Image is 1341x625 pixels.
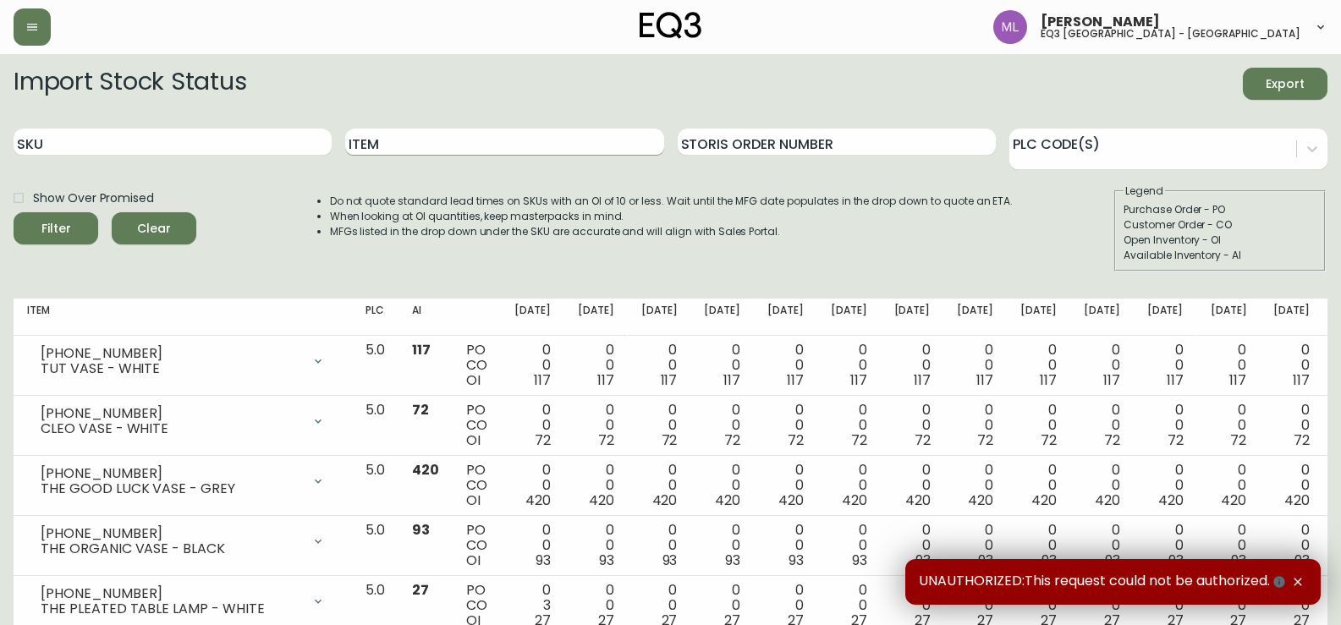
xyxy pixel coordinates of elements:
[1273,403,1310,448] div: 0 0
[1147,403,1184,448] div: 0 0
[352,456,398,516] td: 5.0
[41,526,301,541] div: [PHONE_NUMBER]
[412,580,429,600] span: 27
[767,343,804,388] div: 0 0
[1273,523,1310,568] div: 0 0
[831,343,867,388] div: 0 0
[894,343,931,388] div: 0 0
[41,421,301,436] div: CLEO VASE - WHITE
[1041,430,1057,450] span: 72
[1020,463,1057,508] div: 0 0
[597,370,614,390] span: 117
[466,463,487,508] div: PO CO
[1167,370,1184,390] span: 117
[704,403,740,448] div: 0 0
[589,491,614,510] span: 420
[578,523,614,568] div: 0 0
[578,343,614,388] div: 0 0
[968,491,993,510] span: 420
[412,340,431,359] span: 117
[831,523,867,568] div: 0 0
[754,299,817,336] th: [DATE]
[957,463,993,508] div: 0 0
[640,12,702,39] img: logo
[412,520,430,540] span: 93
[704,463,740,508] div: 0 0
[957,523,993,568] div: 0 0
[704,343,740,388] div: 0 0
[943,299,1007,336] th: [DATE]
[1031,491,1057,510] span: 420
[1020,403,1057,448] div: 0 0
[1229,370,1246,390] span: 117
[1256,74,1314,95] span: Export
[41,218,71,239] div: Filter
[1020,523,1057,568] div: 0 0
[1124,233,1316,248] div: Open Inventory - OI
[330,224,1014,239] li: MFGs listed in the drop down under the SKU are accurate and will align with Sales Portal.
[1197,299,1261,336] th: [DATE]
[641,523,678,568] div: 0 0
[915,551,931,570] span: 93
[41,601,301,617] div: THE PLEATED TABLE LAMP - WHITE
[27,403,338,440] div: [PHONE_NUMBER]CLEO VASE - WHITE
[662,551,678,570] span: 93
[1211,523,1247,568] div: 0 0
[41,481,301,496] div: THE GOOD LUCK VASE - GREY
[1243,68,1327,100] button: Export
[976,370,993,390] span: 117
[41,361,301,376] div: TUT VASE - WHITE
[957,343,993,388] div: 0 0
[1221,491,1246,510] span: 420
[842,491,867,510] span: 420
[881,299,944,336] th: [DATE]
[851,430,867,450] span: 72
[789,551,804,570] span: 93
[412,460,439,480] span: 420
[1168,551,1184,570] span: 93
[831,403,867,448] div: 0 0
[41,541,301,556] div: THE ORGANIC VASE - BLACK
[525,491,551,510] span: 420
[501,299,564,336] th: [DATE]
[352,396,398,456] td: 5.0
[1168,430,1184,450] span: 72
[1070,299,1134,336] th: [DATE]
[817,299,881,336] th: [DATE]
[466,551,481,570] span: OI
[41,466,301,481] div: [PHONE_NUMBER]
[767,463,804,508] div: 0 0
[1084,463,1120,508] div: 0 0
[787,370,804,390] span: 117
[1124,202,1316,217] div: Purchase Order - PO
[1147,523,1184,568] div: 0 0
[957,403,993,448] div: 0 0
[662,430,678,450] span: 72
[704,523,740,568] div: 0 0
[27,523,338,560] div: [PHONE_NUMBER]THE ORGANIC VASE - BLACK
[1273,463,1310,508] div: 0 0
[330,209,1014,224] li: When looking at OI quantities, keep masterpacks in mind.
[41,346,301,361] div: [PHONE_NUMBER]
[767,523,804,568] div: 0 0
[514,463,551,508] div: 0 0
[894,523,931,568] div: 0 0
[1284,491,1310,510] span: 420
[661,370,678,390] span: 117
[598,430,614,450] span: 72
[578,463,614,508] div: 0 0
[1104,430,1120,450] span: 72
[1041,29,1300,39] h5: eq3 [GEOGRAPHIC_DATA] - [GEOGRAPHIC_DATA]
[398,299,453,336] th: AI
[652,491,678,510] span: 420
[1124,217,1316,233] div: Customer Order - CO
[1095,491,1120,510] span: 420
[466,343,487,388] div: PO CO
[599,551,614,570] span: 93
[1158,491,1184,510] span: 420
[1260,299,1323,336] th: [DATE]
[914,370,931,390] span: 117
[1084,403,1120,448] div: 0 0
[1294,430,1310,450] span: 72
[1134,299,1197,336] th: [DATE]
